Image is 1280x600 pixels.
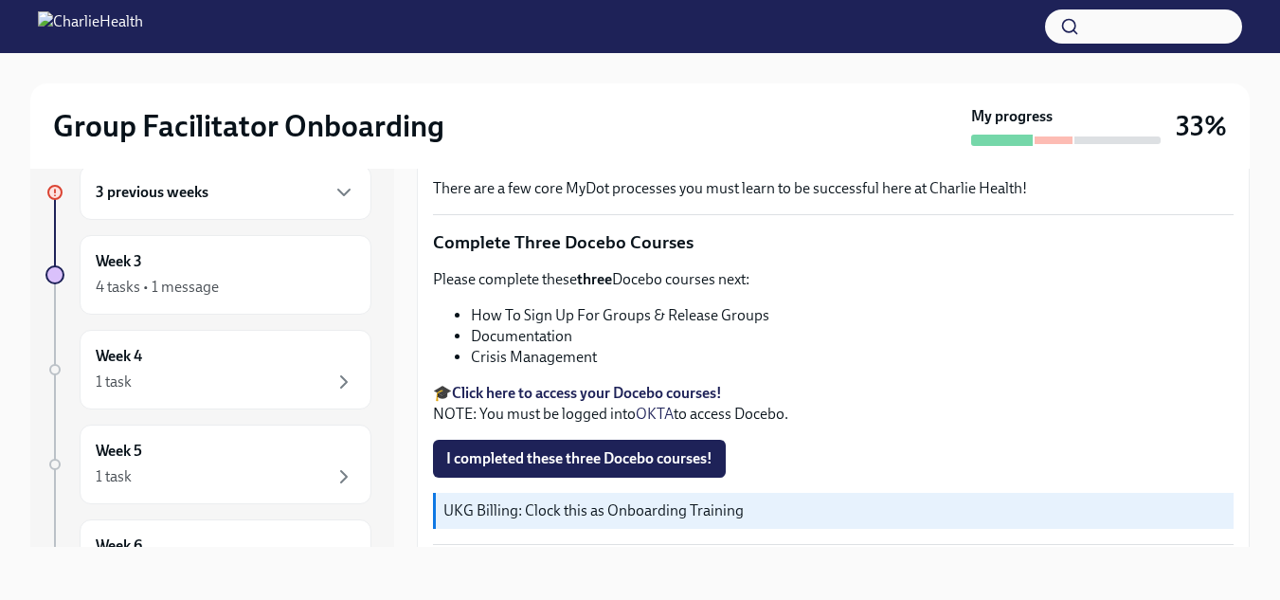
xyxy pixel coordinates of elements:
[452,384,722,402] a: Click here to access your Docebo courses!
[96,466,132,487] div: 1 task
[471,347,1234,368] li: Crisis Management
[636,405,674,423] a: OKTA
[433,440,726,478] button: I completed these three Docebo courses!
[45,519,371,599] a: Week 6
[96,536,142,556] h6: Week 6
[45,330,371,409] a: Week 41 task
[53,107,444,145] h2: Group Facilitator Onboarding
[45,235,371,315] a: Week 34 tasks • 1 message
[45,425,371,504] a: Week 51 task
[577,270,612,288] strong: three
[96,277,219,298] div: 4 tasks • 1 message
[433,383,1234,425] p: 🎓 NOTE: You must be logged into to access Docebo.
[80,165,371,220] div: 3 previous weeks
[96,372,132,392] div: 1 task
[971,106,1053,127] strong: My progress
[96,346,142,367] h6: Week 4
[471,326,1234,347] li: Documentation
[96,182,208,203] h6: 3 previous weeks
[433,178,1234,199] p: There are a few core MyDot processes you must learn to be successful here at Charlie Health!
[433,269,1234,290] p: Please complete these Docebo courses next:
[443,500,1226,521] p: UKG Billing: Clock this as Onboarding Training
[96,441,142,462] h6: Week 5
[471,305,1234,326] li: How To Sign Up For Groups & Release Groups
[1176,109,1227,143] h3: 33%
[96,251,142,272] h6: Week 3
[433,230,1234,255] p: Complete Three Docebo Courses
[38,11,143,42] img: CharlieHealth
[446,449,712,468] span: I completed these three Docebo courses!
